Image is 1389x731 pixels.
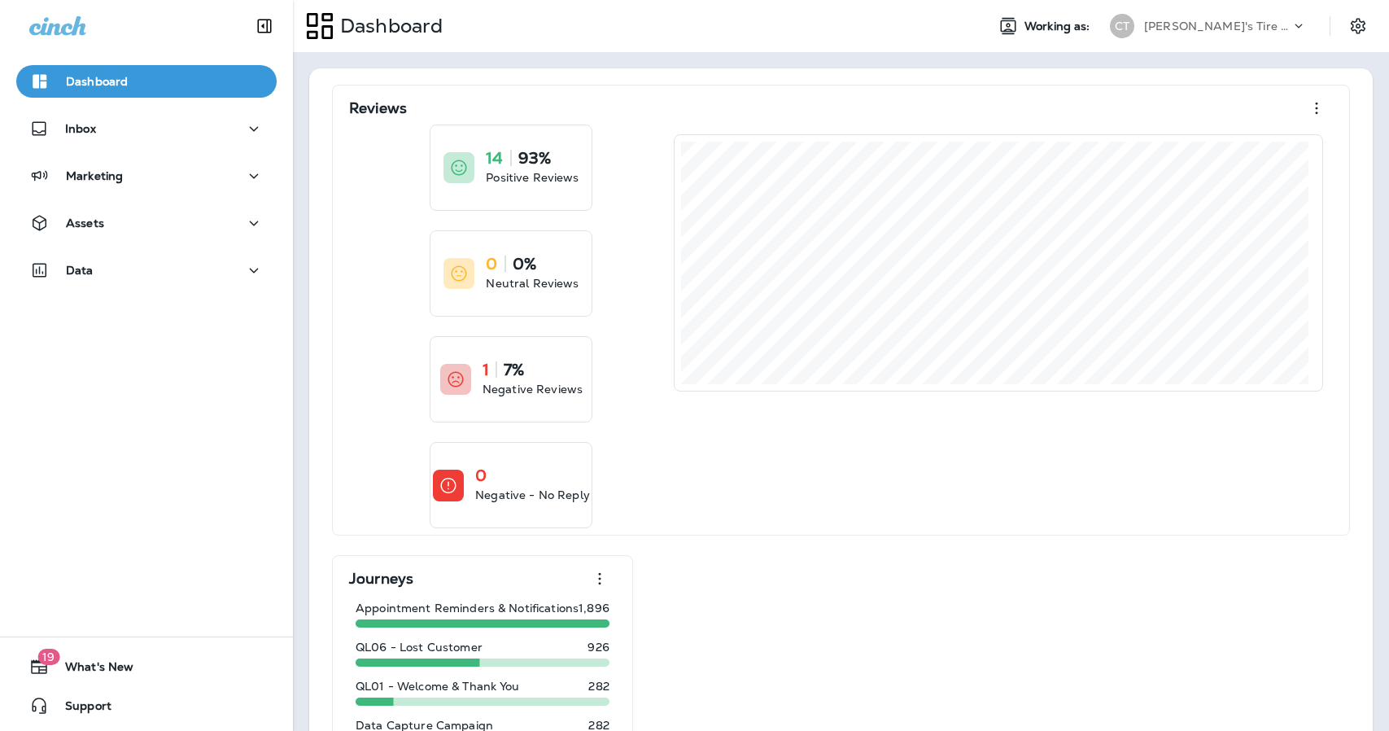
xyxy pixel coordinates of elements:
p: 93% [518,150,551,166]
p: Negative - No Reply [475,487,590,503]
span: Working as: [1024,20,1094,33]
button: Collapse Sidebar [242,10,287,42]
p: Neutral Reviews [486,275,579,291]
button: Assets [16,207,277,239]
p: QL06 - Lost Customer [356,641,483,654]
p: Dashboard [66,75,128,88]
p: 926 [587,641,609,654]
p: Assets [66,217,104,230]
p: QL01 - Welcome & Thank You [356,680,520,693]
p: 0 [475,467,487,484]
button: Dashboard [16,65,277,98]
p: 7% [504,361,524,378]
span: What's New [49,660,133,680]
p: Journeys [349,571,413,587]
button: Inbox [16,112,277,145]
p: 1 [483,361,489,378]
p: Positive Reviews [486,169,579,186]
p: Reviews [349,100,407,116]
button: Data [16,254,277,287]
p: Negative Reviews [483,381,583,397]
p: 1,896 [579,602,609,615]
button: 19What's New [16,650,277,683]
p: Marketing [66,169,123,182]
p: 282 [588,680,609,693]
span: Support [49,699,111,719]
p: Data [66,264,94,277]
p: [PERSON_NAME]'s Tire & Auto [1144,20,1291,33]
button: Settings [1343,11,1373,41]
p: 14 [486,150,503,166]
button: Support [16,689,277,722]
span: 19 [37,649,59,665]
p: 0% [513,256,536,272]
p: Inbox [65,122,96,135]
button: Marketing [16,160,277,192]
p: Dashboard [334,14,443,38]
div: CT [1110,14,1134,38]
p: 0 [486,256,497,272]
p: Appointment Reminders & Notifications [356,602,579,615]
